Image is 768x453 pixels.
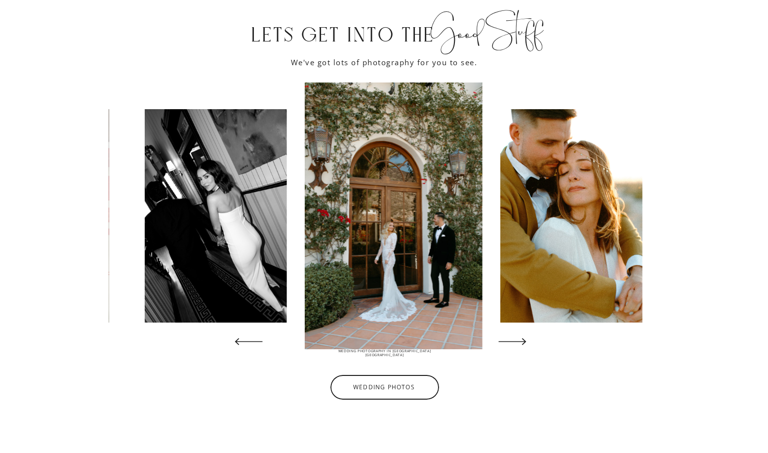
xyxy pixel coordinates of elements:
h2: LETS GET INTO THE [179,17,508,49]
img: Bride and Groom cuddling against each other [500,109,643,323]
p: We've got lots of photography for you to see. [274,55,494,70]
nav: Wedding Photography in [GEOGRAPHIC_DATA] [GEOGRAPHIC_DATA] [330,349,439,357]
img: bride walking hand in hand with groom and looking back at the camera [145,109,287,323]
a: Wedding Photos [338,384,431,391]
img: Bride has a first look with her groom and shows off her beautiful long sleeve gown [305,82,483,349]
